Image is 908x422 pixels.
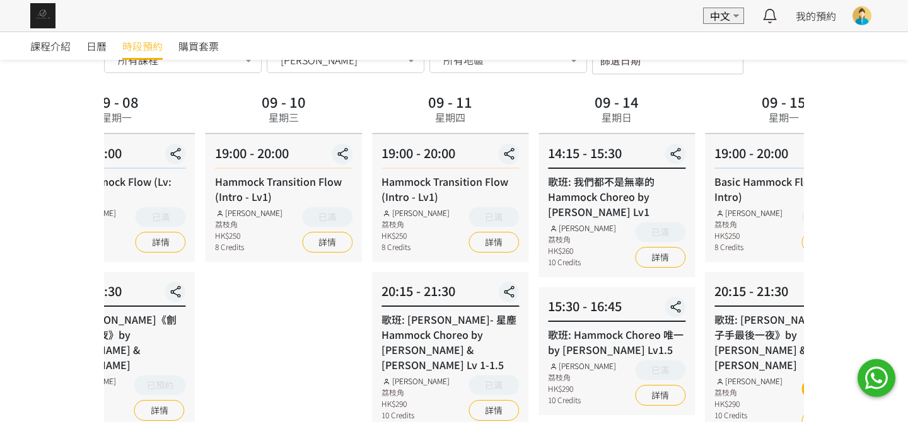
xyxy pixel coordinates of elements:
div: [PERSON_NAME] [714,207,783,219]
a: 詳情 [302,232,352,253]
div: HK$290 [381,398,450,409]
button: 已滿 [635,360,685,380]
div: [PERSON_NAME] [548,360,616,372]
a: 我的預約 [796,8,836,23]
div: 20:15 - 21:30 [48,282,185,307]
div: HK$290 [548,383,616,394]
div: 荔枝角 [381,219,450,230]
div: 8 Credits [48,241,116,253]
div: 歌班: 我們都不是無辜的 Hammock Choreo by [PERSON_NAME] Lv1 [548,174,685,219]
a: 詳情 [635,247,685,268]
div: 荔枝角 [548,234,616,245]
div: 荔枝角 [48,387,116,398]
div: Basic Hammock Flow (Lv: Intro) [714,174,852,204]
div: 19:00 - 20:00 [48,144,185,169]
span: 時段預約 [122,38,163,54]
div: 歌班: [PERSON_NAME]《劊子手最後一夜》by [PERSON_NAME] & [PERSON_NAME] [48,312,185,372]
div: 星期四 [435,110,465,125]
div: HK$250 [381,230,450,241]
a: 課程介紹 [30,32,71,60]
a: 日曆 [86,32,107,60]
button: 已滿 [469,207,519,227]
span: 日曆 [86,38,107,54]
div: 8 Credits [714,241,783,253]
div: 19:00 - 20:00 [381,144,519,169]
div: [PERSON_NAME] [381,207,450,219]
div: 19:00 - 20:00 [215,144,352,169]
div: 20:15 - 21:30 [381,282,519,307]
div: 星期三 [269,110,299,125]
div: 歌班: Hammock Choreo 唯一 by [PERSON_NAME] Lv1.5 [548,327,685,357]
div: Hammock Transition Flow (Intro - Lv1) [215,174,352,204]
div: 星期一 [769,110,799,125]
div: 歌班: [PERSON_NAME]《劊子手最後一夜》by [PERSON_NAME] & [PERSON_NAME] [714,312,852,372]
div: Hammock Transition Flow (Intro - Lv1) [381,174,519,204]
div: 歌班: [PERSON_NAME]- 星塵 Hammock Choreo by [PERSON_NAME] & [PERSON_NAME] Lv 1-1.5 [381,312,519,372]
div: 8 Credits [215,241,283,253]
div: 10 Credits [714,409,783,421]
div: 荔枝角 [215,219,283,230]
div: 09 - 10 [262,94,306,108]
div: 星期一 [102,110,132,125]
a: 詳情 [802,232,853,253]
a: 詳情 [469,232,519,253]
button: 已預約 [134,375,186,395]
div: HK$250 [48,230,116,241]
div: 10 Credits [48,409,116,421]
div: 19:00 - 20:00 [714,144,852,169]
a: 詳情 [134,400,185,421]
div: 星期日 [602,110,632,125]
div: [PERSON_NAME] [48,375,116,387]
div: HK$290 [48,398,116,409]
div: 荔枝角 [548,372,616,383]
div: 荔枝角 [48,219,116,230]
button: 已滿 [302,207,352,227]
span: 購買套票 [178,38,219,54]
div: 14:15 - 15:30 [548,144,685,169]
img: img_61c0148bb0266 [30,3,55,28]
div: 09 - 11 [428,94,472,108]
a: 時段預約 [122,32,163,60]
button: 已滿 [635,222,685,242]
div: 09 - 08 [95,94,139,108]
span: 所有地區 [443,54,484,66]
div: 09 - 14 [595,94,639,108]
button: 已滿 [136,207,186,227]
div: HK$260 [548,245,616,256]
div: 荔枝角 [381,387,450,398]
div: 10 Credits [548,256,616,268]
div: [PERSON_NAME] [381,375,450,387]
a: 詳情 [635,385,685,406]
span: [PERSON_NAME] [281,54,358,66]
div: 荔枝角 [714,387,783,398]
div: 10 Credits [381,409,450,421]
button: 已滿 [802,207,853,227]
div: HK$290 [714,398,783,409]
div: 20:15 - 21:30 [714,282,852,307]
button: 已滿 [469,375,519,395]
div: 15:30 - 16:45 [548,297,685,322]
input: 篩選日期 [592,48,743,74]
div: 8 Credits [381,241,450,253]
div: HK$250 [714,230,783,241]
span: 課程介紹 [30,38,71,54]
div: HK$250 [215,230,283,241]
div: Basic Hammock Flow (Lv: Intro) [48,174,185,204]
button: 預約 [802,379,853,399]
div: 荔枝角 [714,219,783,230]
span: 所有課程 [118,54,158,66]
div: 09 - 15 [762,94,806,108]
div: [PERSON_NAME] [215,207,283,219]
div: 10 Credits [548,394,616,406]
div: [PERSON_NAME] [548,222,616,234]
a: 詳情 [136,232,186,253]
a: 詳情 [469,400,519,421]
a: 購買套票 [178,32,219,60]
div: [PERSON_NAME] [714,375,783,387]
div: [PERSON_NAME] [48,207,116,219]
